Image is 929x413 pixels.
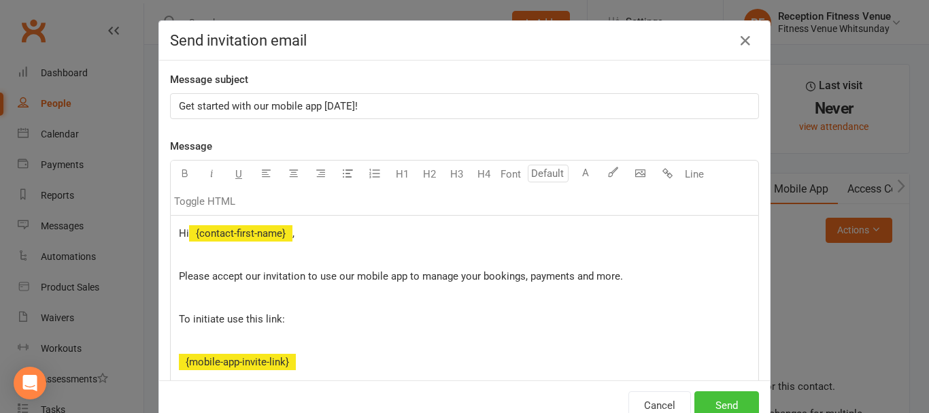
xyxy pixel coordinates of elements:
[734,30,756,52] button: Close
[179,270,623,282] span: Please accept our invitation to use our mobile app to manage your bookings, payments and more.
[497,161,524,188] button: Font
[443,161,470,188] button: H3
[179,313,285,325] span: To initiate use this link:
[681,161,708,188] button: Line
[416,161,443,188] button: H2
[470,161,497,188] button: H4
[292,227,294,239] span: ,
[225,161,252,188] button: U
[179,227,189,239] span: Hi
[171,188,239,215] button: Toggle HTML
[179,100,358,112] span: Get started with our mobile app [DATE]!
[14,367,46,399] div: Open Intercom Messenger
[170,138,212,154] label: Message
[170,71,248,88] label: Message subject
[235,168,242,180] span: U
[388,161,416,188] button: H1
[528,165,569,182] input: Default
[170,32,759,49] h4: Send invitation email
[572,161,599,188] button: A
